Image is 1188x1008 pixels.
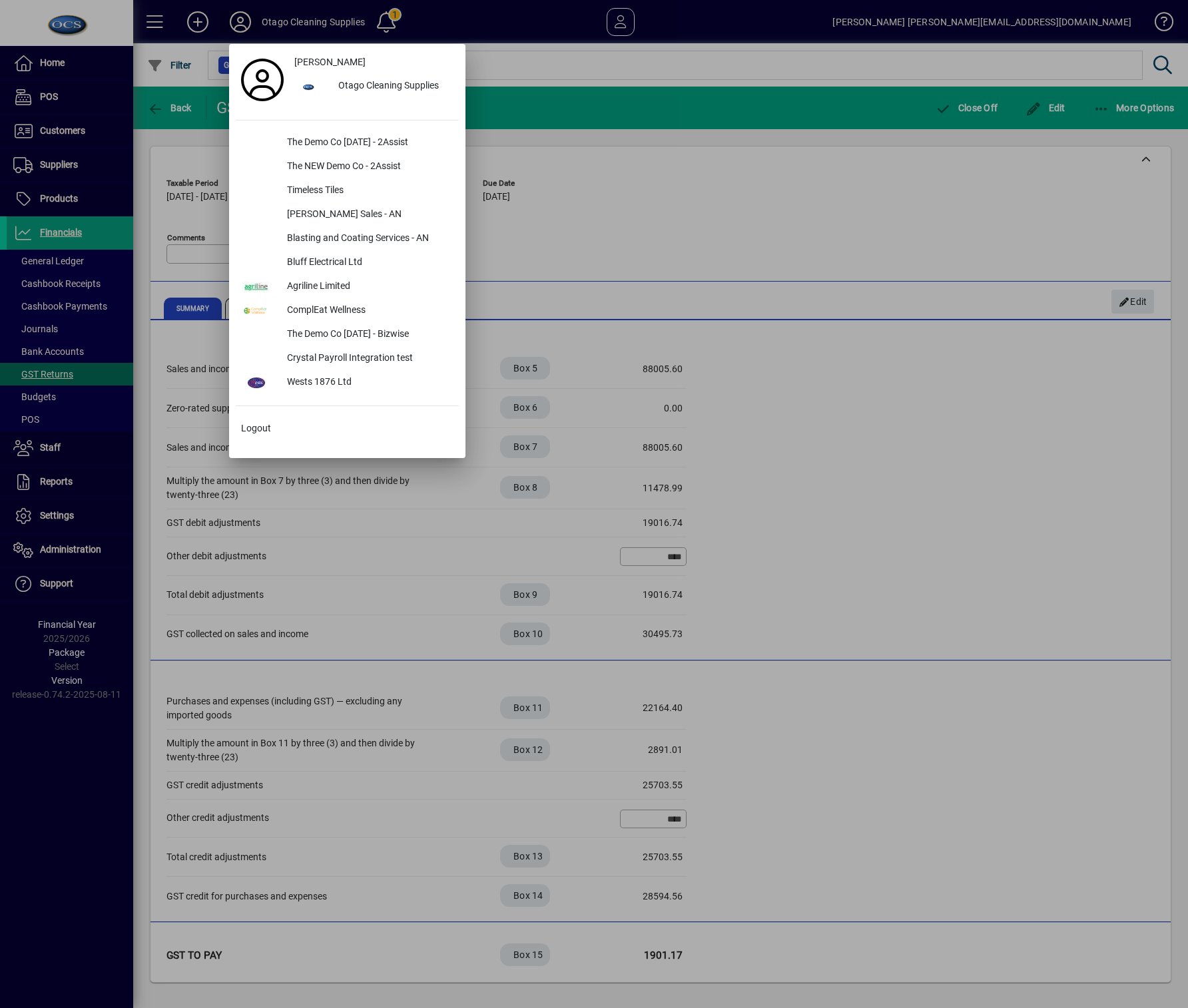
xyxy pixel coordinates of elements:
div: ComplEat Wellness [276,299,459,323]
button: Crystal Payroll Integration test [236,347,459,371]
button: [PERSON_NAME] Sales - AN [236,203,459,227]
div: [PERSON_NAME] Sales - AN [276,203,459,227]
div: Bluff Electrical Ltd [276,251,459,275]
div: Timeless Tiles [276,179,459,203]
button: The Demo Co [DATE] - 2Assist [236,131,459,155]
div: The Demo Co [DATE] - Bizwise [276,323,459,347]
button: Otago Cleaning Supplies [289,75,459,99]
div: The Demo Co [DATE] - 2Assist [276,131,459,155]
button: Wests 1876 Ltd [236,371,459,395]
div: Blasting and Coating Services - AN [276,227,459,251]
button: Logout [236,417,459,441]
a: Profile [236,68,289,92]
span: [PERSON_NAME] [294,55,366,69]
button: Timeless Tiles [236,179,459,203]
button: ComplEat Wellness [236,299,459,323]
button: The Demo Co [DATE] - Bizwise [236,323,459,347]
a: [PERSON_NAME] [289,51,459,75]
button: The NEW Demo Co - 2Assist [236,155,459,179]
div: Otago Cleaning Supplies [328,75,459,99]
button: Bluff Electrical Ltd [236,251,459,275]
div: Wests 1876 Ltd [276,371,459,395]
div: The NEW Demo Co - 2Assist [276,155,459,179]
div: Agriline Limited [276,275,459,299]
div: Crystal Payroll Integration test [276,347,459,371]
span: Logout [241,421,271,435]
button: Agriline Limited [236,275,459,299]
button: Blasting and Coating Services - AN [236,227,459,251]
